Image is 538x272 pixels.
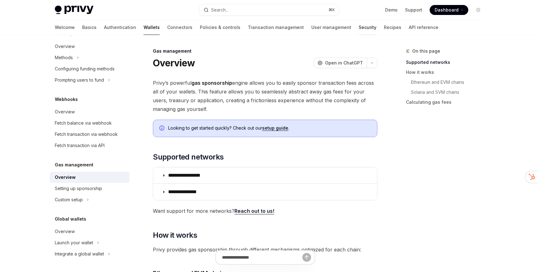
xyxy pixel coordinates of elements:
[168,125,371,131] span: Looking to get started quickly? Check out our .
[50,140,130,151] a: Fetch transaction via API
[55,43,75,50] div: Overview
[50,106,130,117] a: Overview
[55,108,75,116] div: Overview
[50,63,130,74] a: Configuring funding methods
[159,126,166,132] svg: Info
[405,7,422,13] a: Support
[248,20,304,35] a: Transaction management
[406,67,488,77] a: How it works
[200,20,240,35] a: Policies & controls
[406,77,488,87] a: Ethereum and EVM chains
[55,54,73,61] div: Methods
[104,20,136,35] a: Authentication
[153,79,377,113] span: Privy’s powerful engine allows you to easily sponsor transaction fees across all of your wallets....
[430,5,468,15] a: Dashboard
[50,172,130,183] a: Overview
[262,125,288,131] a: setup guide
[314,58,367,68] button: Open in ChatGPT
[406,97,488,107] a: Calculating gas fees
[50,226,130,237] a: Overview
[328,7,335,12] span: ⌘ K
[50,117,130,129] a: Fetch balance via webhook
[311,20,351,35] a: User management
[406,57,488,67] a: Supported networks
[55,185,102,192] div: Setting up sponsorship
[82,20,97,35] a: Basics
[55,174,76,181] div: Overview
[55,250,104,258] div: Integrate a global wallet
[50,52,130,63] button: Toggle Methods section
[55,196,83,203] div: Custom setup
[234,208,274,214] a: Reach out to us!
[302,253,311,262] button: Send message
[50,41,130,52] a: Overview
[359,20,376,35] a: Security
[144,20,160,35] a: Wallets
[55,131,118,138] div: Fetch transaction via webhook
[191,80,232,86] strong: gas sponsorship
[211,6,229,14] div: Search...
[435,7,459,13] span: Dashboard
[55,20,75,35] a: Welcome
[50,129,130,140] a: Fetch transaction via webhook
[55,228,75,235] div: Overview
[55,76,104,84] div: Prompting users to fund
[222,251,302,264] input: Ask a question...
[153,207,377,215] span: Want support for more networks?
[153,57,195,69] h1: Overview
[55,239,93,246] div: Launch your wallet
[473,5,483,15] button: Toggle dark mode
[409,20,438,35] a: API reference
[50,183,130,194] a: Setting up sponsorship
[55,65,115,73] div: Configuring funding methods
[153,152,224,162] span: Supported networks
[167,20,192,35] a: Connectors
[199,4,339,16] button: Open search
[55,161,93,169] h5: Gas management
[412,47,440,55] span: On this page
[153,245,377,254] span: Privy provides gas sponsorship through different mechanisms optimized for each chain:
[153,230,197,240] span: How it works
[55,142,105,149] div: Fetch transaction via API
[384,20,401,35] a: Recipes
[153,48,377,54] div: Gas management
[55,215,86,223] h5: Global wallets
[406,87,488,97] a: Solana and SVM chains
[325,60,363,66] span: Open in ChatGPT
[385,7,398,13] a: Demo
[50,248,130,260] button: Toggle Integrate a global wallet section
[50,194,130,205] button: Toggle Custom setup section
[55,119,112,127] div: Fetch balance via webhook
[55,96,78,103] h5: Webhooks
[55,6,93,14] img: light logo
[50,74,130,86] button: Toggle Prompting users to fund section
[50,237,130,248] button: Toggle Launch your wallet section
